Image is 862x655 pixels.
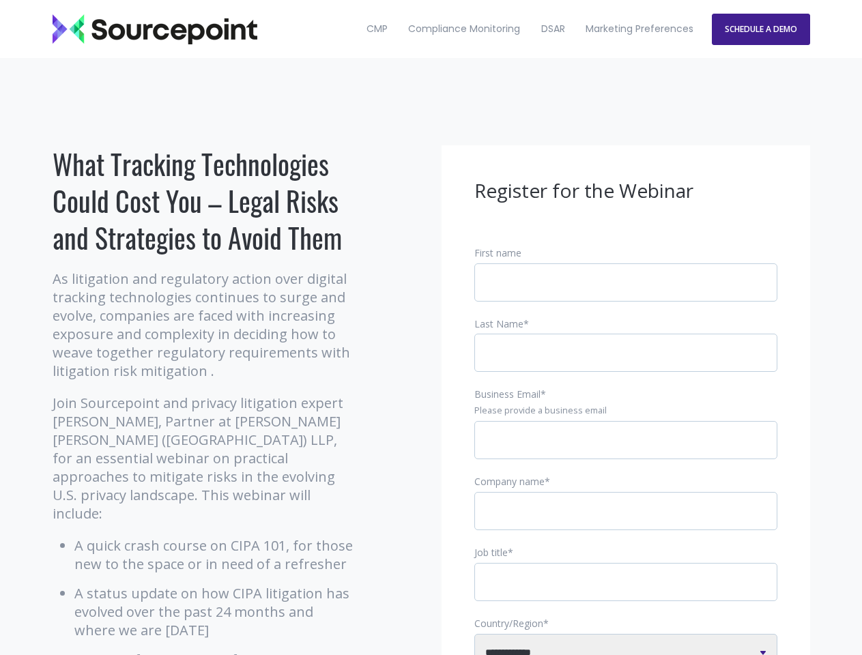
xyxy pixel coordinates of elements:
[53,270,356,380] p: As litigation and regulatory action over digital tracking technologies continues to surge and evo...
[712,14,810,45] a: SCHEDULE A DEMO
[474,178,777,204] h3: Register for the Webinar
[474,475,545,488] span: Company name
[474,617,543,630] span: Country/Region
[53,14,257,44] img: Sourcepoint_logo_black_transparent (2)-2
[474,246,521,259] span: First name
[53,145,356,256] h1: What Tracking Technologies Could Cost You – Legal Risks and Strategies to Avoid Them
[474,388,541,401] span: Business Email
[474,546,508,559] span: Job title
[53,394,356,523] p: Join Sourcepoint and privacy litigation expert [PERSON_NAME], Partner at [PERSON_NAME] [PERSON_NA...
[74,584,356,639] li: A status update on how CIPA litigation has evolved over the past 24 months and where we are [DATE]
[474,405,777,417] legend: Please provide a business email
[74,536,356,573] li: A quick crash course on CIPA 101, for those new to the space or in need of a refresher
[474,317,523,330] span: Last Name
